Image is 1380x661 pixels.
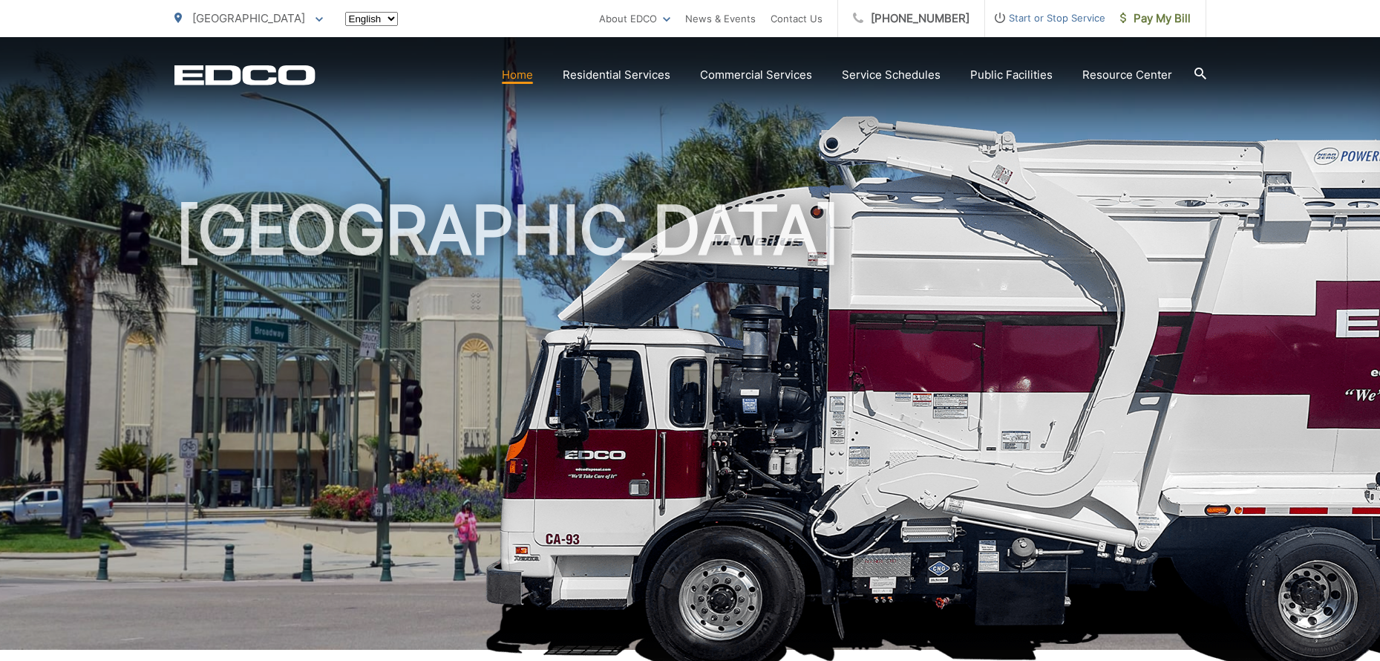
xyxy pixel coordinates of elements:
a: Service Schedules [842,66,941,84]
a: About EDCO [599,10,670,27]
a: Resource Center [1082,66,1172,84]
span: [GEOGRAPHIC_DATA] [192,11,305,25]
a: Commercial Services [700,66,812,84]
a: News & Events [685,10,756,27]
a: Public Facilities [970,66,1053,84]
a: EDCD logo. Return to the homepage. [174,65,315,85]
a: Residential Services [563,66,670,84]
span: Pay My Bill [1120,10,1191,27]
a: Contact Us [771,10,823,27]
select: Select a language [345,12,398,26]
a: Home [502,66,533,84]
